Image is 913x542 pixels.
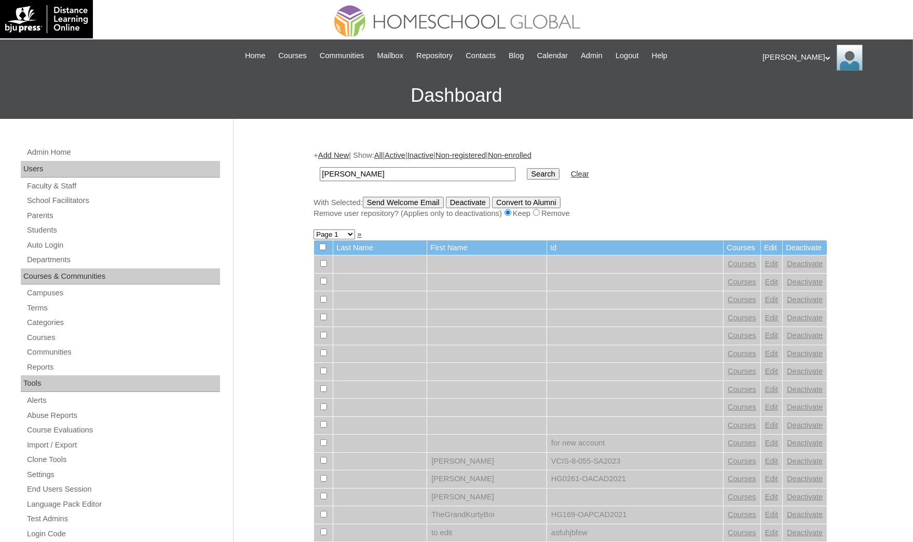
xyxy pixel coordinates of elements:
[652,50,667,62] span: Help
[26,483,220,496] a: End Users Session
[416,50,453,62] span: Repository
[765,278,778,286] a: Edit
[571,170,589,178] a: Clear
[616,50,639,62] span: Logout
[647,50,673,62] a: Help
[728,510,756,519] a: Courses
[728,331,756,340] a: Courses
[787,260,823,268] a: Deactivate
[728,457,756,465] a: Courses
[765,385,778,394] a: Edit
[377,50,404,62] span: Mailbox
[728,529,756,537] a: Courses
[610,50,644,62] a: Logout
[547,453,723,470] td: VCIS-8-055-SA2023
[245,50,265,62] span: Home
[26,512,220,525] a: Test Admins
[314,150,827,219] div: + | Show: | | | |
[765,349,778,358] a: Edit
[787,349,823,358] a: Deactivate
[427,470,547,488] td: [PERSON_NAME]
[547,435,723,452] td: for new account
[26,180,220,193] a: Faculty & Staff
[724,240,760,255] td: Courses
[837,45,863,71] img: Ariane Ebuen
[762,45,903,71] div: [PERSON_NAME]
[357,230,361,238] a: »
[728,314,756,322] a: Courses
[765,331,778,340] a: Edit
[26,331,220,344] a: Courses
[488,151,532,159] a: Non-enrolled
[273,50,312,62] a: Courses
[26,361,220,374] a: Reports
[765,421,778,429] a: Edit
[26,146,220,159] a: Admin Home
[240,50,270,62] a: Home
[26,346,220,359] a: Communities
[547,240,723,255] td: Id
[761,240,782,255] td: Edit
[787,510,823,519] a: Deactivate
[427,524,547,542] td: to edit
[26,253,220,266] a: Departments
[21,375,220,392] div: Tools
[787,421,823,429] a: Deactivate
[21,268,220,285] div: Courses & Communities
[26,394,220,407] a: Alerts
[532,50,573,62] a: Calendar
[765,367,778,375] a: Edit
[26,468,220,481] a: Settings
[374,151,383,159] a: All
[765,295,778,304] a: Edit
[26,439,220,452] a: Import / Export
[787,314,823,322] a: Deactivate
[547,470,723,488] td: HG0261-OACAD2021
[5,72,908,119] h3: Dashboard
[728,475,756,483] a: Courses
[26,239,220,252] a: Auto Login
[728,260,756,268] a: Courses
[728,421,756,429] a: Courses
[315,50,370,62] a: Communities
[5,5,88,33] img: logo-white.png
[787,457,823,465] a: Deactivate
[26,316,220,329] a: Categories
[363,197,444,208] input: Send Welcome Email
[547,524,723,542] td: asfuhjbfew
[728,367,756,375] a: Courses
[765,510,778,519] a: Edit
[765,260,778,268] a: Edit
[787,475,823,483] a: Deactivate
[728,493,756,501] a: Courses
[765,529,778,537] a: Edit
[787,403,823,411] a: Deactivate
[527,168,559,180] input: Search
[765,475,778,483] a: Edit
[407,151,434,159] a: Inactive
[783,240,827,255] td: Deactivate
[427,240,547,255] td: First Name
[26,453,220,466] a: Clone Tools
[333,240,427,255] td: Last Name
[460,50,501,62] a: Contacts
[427,453,547,470] td: [PERSON_NAME]
[547,506,723,524] td: HG169-OAPCAD2021
[26,302,220,315] a: Terms
[314,208,827,219] div: Remove user repository? (Applies only to deactivations) Keep Remove
[435,151,486,159] a: Non-registered
[26,424,220,437] a: Course Evaluations
[26,498,220,511] a: Language Pack Editor
[320,50,364,62] span: Communities
[21,161,220,178] div: Users
[787,529,823,537] a: Deactivate
[787,331,823,340] a: Deactivate
[26,224,220,237] a: Students
[427,489,547,506] td: [PERSON_NAME]
[787,439,823,447] a: Deactivate
[765,439,778,447] a: Edit
[26,209,220,222] a: Parents
[411,50,458,62] a: Repository
[581,50,603,62] span: Admin
[509,50,524,62] span: Blog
